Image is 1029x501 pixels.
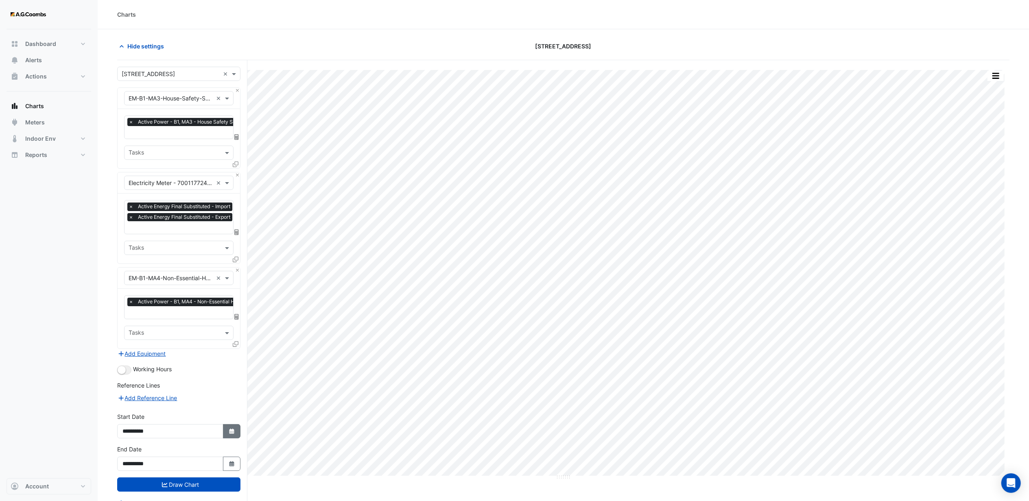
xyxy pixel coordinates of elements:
[136,203,232,211] span: Active Energy Final Substituted - Import
[233,256,238,263] span: Clone Favourites and Tasks from this Equipment to other Equipment
[127,243,144,254] div: Tasks
[235,172,240,178] button: Close
[11,40,19,48] app-icon: Dashboard
[235,268,240,273] button: Close
[11,151,19,159] app-icon: Reports
[233,161,238,168] span: Clone Favourites and Tasks from this Equipment to other Equipment
[535,42,592,50] span: [STREET_ADDRESS]
[127,213,135,221] span: ×
[25,40,56,48] span: Dashboard
[1001,473,1021,493] div: Open Intercom Messenger
[127,328,144,339] div: Tasks
[11,102,19,110] app-icon: Charts
[127,148,144,159] div: Tasks
[25,56,42,64] span: Alerts
[7,114,91,131] button: Meters
[223,70,230,78] span: Clear
[7,52,91,68] button: Alerts
[117,445,142,453] label: End Date
[228,460,236,467] fa-icon: Select Date
[117,477,240,492] button: Draw Chart
[235,88,240,93] button: Close
[25,102,44,110] span: Charts
[7,147,91,163] button: Reports
[117,10,136,19] div: Charts
[233,229,240,235] span: Choose Function
[25,482,49,490] span: Account
[10,7,46,23] img: Company Logo
[216,274,223,282] span: Clear
[11,135,19,143] app-icon: Indoor Env
[11,56,19,64] app-icon: Alerts
[233,341,238,348] span: Clone Favourites and Tasks from this Equipment to other Equipment
[25,72,47,81] span: Actions
[7,68,91,85] button: Actions
[136,118,252,126] span: Active Power - B1, MA3 - House Safety Services
[7,36,91,52] button: Dashboard
[117,412,144,421] label: Start Date
[228,428,236,435] fa-icon: Select Date
[136,298,247,306] span: Active Power - B1, MA4 - Non-Essential House
[117,39,169,53] button: Hide settings
[136,213,232,221] span: Active Energy Final Substituted - Export
[25,151,47,159] span: Reports
[216,179,223,187] span: Clear
[127,42,164,50] span: Hide settings
[7,131,91,147] button: Indoor Env
[216,94,223,102] span: Clear
[133,366,172,372] span: Working Hours
[25,135,56,143] span: Indoor Env
[127,118,135,126] span: ×
[117,381,160,390] label: Reference Lines
[233,133,240,140] span: Choose Function
[117,349,166,358] button: Add Equipment
[127,203,135,211] span: ×
[25,118,45,126] span: Meters
[7,98,91,114] button: Charts
[7,478,91,494] button: Account
[117,393,178,403] button: Add Reference Line
[127,298,135,306] span: ×
[233,314,240,320] span: Choose Function
[11,72,19,81] app-icon: Actions
[11,118,19,126] app-icon: Meters
[987,71,1004,81] button: More Options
